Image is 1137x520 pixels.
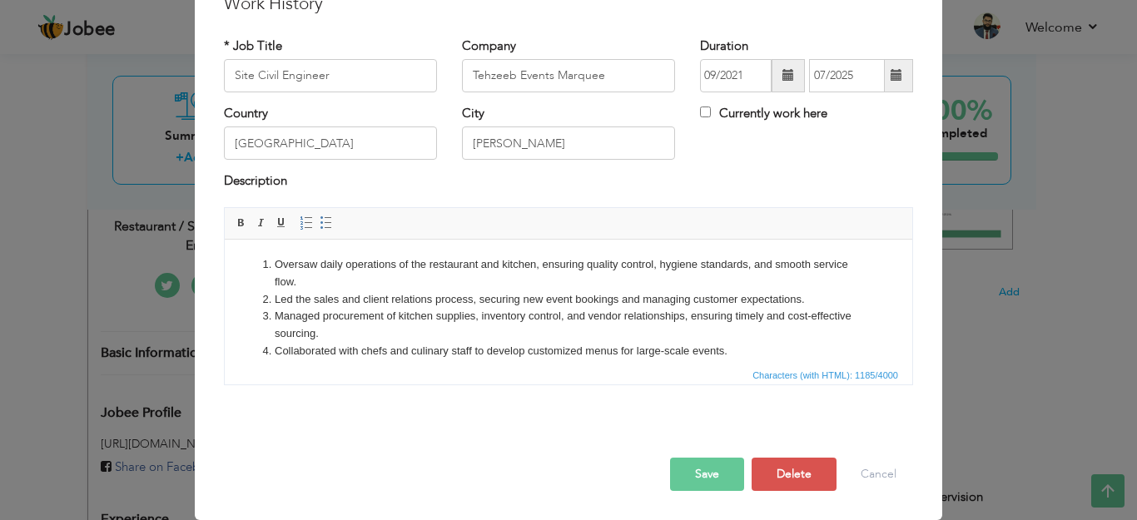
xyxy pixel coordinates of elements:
a: Underline [272,214,290,232]
iframe: Rich Text Editor, workEditor [225,240,912,364]
li: Supervised front-of-house and back-of-house teams, providing training, schedules, and performance... [50,121,638,138]
label: * Job Title [224,37,282,55]
input: Currently work here [700,106,711,117]
input: Present [809,59,885,92]
label: Company [462,37,516,55]
a: Bold [232,214,251,232]
label: Description [224,172,287,190]
div: Statistics [749,368,903,383]
input: From [700,59,772,92]
a: Italic [252,214,271,232]
label: Currently work here [700,105,827,122]
a: Insert/Remove Numbered List [297,214,315,232]
a: Insert/Remove Bulleted List [317,214,335,232]
label: City [462,105,484,122]
button: Cancel [844,458,913,491]
button: Save [670,458,744,491]
button: Delete [752,458,837,491]
span: Characters (with HTML): 1185/4000 [749,368,901,383]
label: Duration [700,37,748,55]
label: Country [224,105,268,122]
